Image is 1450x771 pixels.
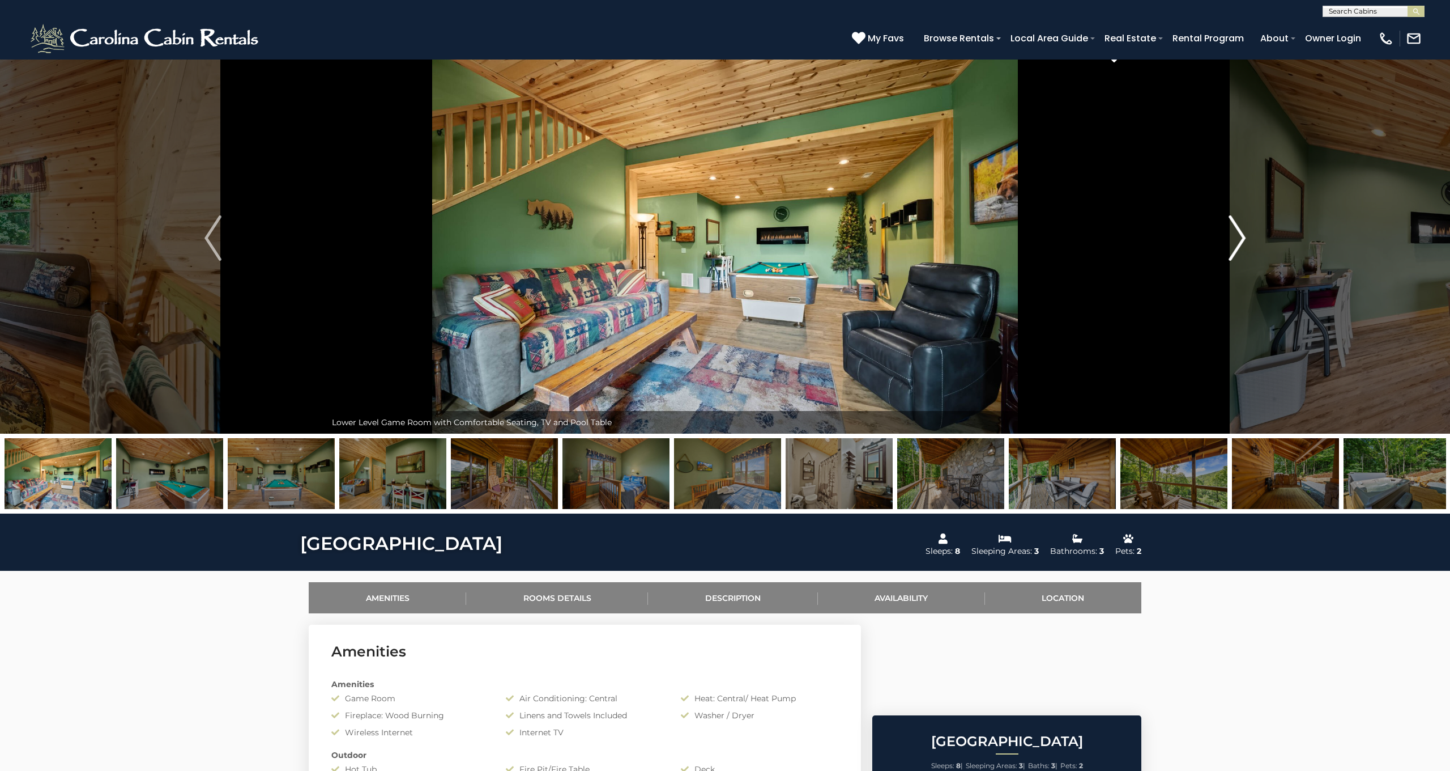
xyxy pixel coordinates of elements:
[497,693,672,704] div: Air Conditioning: Central
[1406,31,1422,46] img: mail-regular-white.png
[985,582,1141,613] a: Location
[326,411,1124,434] div: Lower Level Game Room with Comfortable Seating, TV and Pool Table
[5,438,112,509] img: 168916809
[323,727,497,738] div: Wireless Internet
[497,710,672,721] div: Linens and Towels Included
[1299,28,1367,48] a: Owner Login
[1051,761,1055,770] strong: 3
[672,693,847,704] div: Heat: Central/ Heat Pump
[228,438,335,509] img: 168916810
[966,761,1017,770] span: Sleeping Areas:
[648,582,817,613] a: Description
[918,28,1000,48] a: Browse Rentals
[1005,28,1094,48] a: Local Area Guide
[852,31,907,46] a: My Favs
[116,438,223,509] img: 168916806
[818,582,985,613] a: Availability
[451,438,558,509] img: 168916818
[204,215,221,261] img: arrow
[323,679,847,690] div: Amenities
[466,582,648,613] a: Rooms Details
[1099,28,1162,48] a: Real Estate
[562,438,669,509] img: 168916803
[674,438,781,509] img: 168916804
[1232,438,1339,509] img: 168916819
[1378,31,1394,46] img: phone-regular-white.png
[875,734,1138,749] h2: [GEOGRAPHIC_DATA]
[931,761,954,770] span: Sleeps:
[1019,761,1023,770] strong: 3
[1167,28,1249,48] a: Rental Program
[497,727,672,738] div: Internet TV
[1255,28,1294,48] a: About
[28,22,263,56] img: White-1-2.png
[309,582,466,613] a: Amenities
[323,749,847,761] div: Outdoor
[1120,438,1227,509] img: 168916817
[868,31,904,45] span: My Favs
[956,761,961,770] strong: 8
[323,710,497,721] div: Fireplace: Wood Burning
[331,642,838,662] h3: Amenities
[1079,761,1083,770] strong: 2
[672,710,847,721] div: Washer / Dryer
[1229,215,1246,261] img: arrow
[1124,43,1350,434] button: Next
[100,43,326,434] button: Previous
[1028,761,1050,770] span: Baths:
[323,693,497,704] div: Game Room
[786,438,893,509] img: 168916805
[897,438,1004,509] img: 168916811
[1060,761,1077,770] span: Pets:
[339,438,446,509] img: 168916807
[1009,438,1116,509] img: 168916813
